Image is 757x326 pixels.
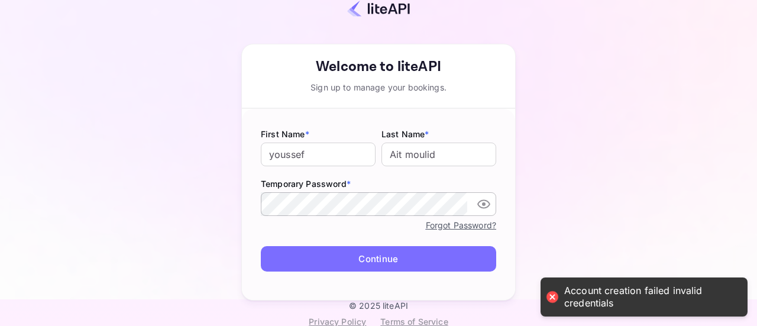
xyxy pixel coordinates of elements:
label: Temporary Password [261,177,496,190]
div: Welcome to liteAPI [242,56,515,78]
label: First Name [261,128,376,140]
button: Continue [261,246,496,272]
a: Forgot Password? [426,220,496,230]
input: Doe [381,143,496,166]
label: Last Name [381,128,496,140]
p: © 2025 liteAPI [349,301,408,311]
div: Account creation failed invalid credentials [564,285,736,309]
button: toggle password visibility [472,192,496,216]
input: John [261,143,376,166]
div: Sign up to manage your bookings. [242,81,515,93]
a: Forgot Password? [426,218,496,232]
